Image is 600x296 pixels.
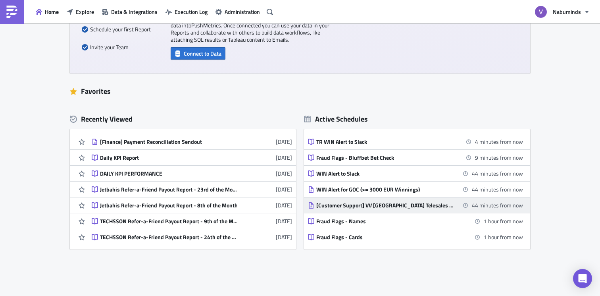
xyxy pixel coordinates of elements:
div: Daily KPI Report [100,154,239,161]
time: 2025-10-03 15:30 [484,217,523,225]
div: TR WIN Alert to Slack [316,138,455,145]
time: 2025-10-03 14:20 [475,137,523,146]
div: [Finance] Payment Reconciliation Sendout [100,138,239,145]
div: TECHSSON Refer-a-Friend Payout Report - 9th of the Month [100,218,239,225]
time: 2025-10-03 15:00 [472,201,523,209]
div: [Customer Support] VV [GEOGRAPHIC_DATA] Telesales Sendout [316,202,455,209]
div: Fraud Flags - Bluffbet Bet Check [316,154,455,161]
a: Daily KPI Report[DATE] [92,150,292,165]
div: Invite your Team [82,38,159,56]
span: Connect to Data [184,49,221,58]
time: 2025-10-03 14:25 [475,153,523,162]
a: TECHSSON Refer-a-Friend Payout Report - 9th of the Month[DATE] [92,213,292,229]
div: Schedule your first Report [82,20,159,38]
img: Avatar [534,5,548,19]
time: 2025-09-01T13:42:11Z [276,137,292,146]
a: Jetbahis Refer-a-Friend Payout Report - 8th of the Month[DATE] [92,197,292,213]
button: Explore [63,6,98,18]
div: Fraud Flags - Cards [316,234,455,241]
time: 2025-10-03 15:00 [472,185,523,193]
button: Data & Integrations [98,6,162,18]
time: 2025-05-14T05:43:20Z [276,169,292,178]
time: 2025-10-03 15:30 [484,233,523,241]
div: WIN Alert to Slack [316,170,455,177]
span: Nabuminds [553,8,581,16]
a: Jetbahis Refer-a-Friend Payout Report - 23rd of the Month[DATE] [92,182,292,197]
a: Fraud Flags - Cards1 hour from now [308,229,523,245]
time: 2025-04-09T07:09:56Z [276,233,292,241]
div: Jetbahis Refer-a-Friend Payout Report - 23rd of the Month [100,186,239,193]
time: 2025-05-14T05:47:56Z [276,153,292,162]
time: 2025-05-08T06:39:30Z [276,201,292,209]
button: Nabuminds [530,3,594,21]
div: TECHSSON Refer-a-Friend Payout Report - 24th of the Month [100,234,239,241]
img: PushMetrics [6,6,18,18]
a: WIN Alert to Slack44 minutes from now [308,166,523,181]
time: 2025-04-09T07:10:14Z [276,217,292,225]
div: Fraud Flags - Names [316,218,455,225]
time: 2025-10-03 15:00 [472,169,523,178]
div: Recently Viewed [70,113,296,125]
div: WIN Alert for GOC (>= 3000 EUR Winnings) [316,186,455,193]
span: Home [45,8,59,16]
p: Connect to a SQL database or add a Tableau integration to get your data into PushMetrics . Once c... [171,15,329,43]
span: Execution Log [175,8,208,16]
div: Open Intercom Messenger [573,269,592,288]
a: WIN Alert for GOC (>= 3000 EUR Winnings)44 minutes from now [308,182,523,197]
span: Data & Integrations [111,8,158,16]
a: Connect to Data [171,48,225,57]
div: DAILY KPI PERFORMANCE [100,170,239,177]
span: Explore [76,8,94,16]
time: 2025-05-08T06:46:30Z [276,185,292,193]
button: Home [32,6,63,18]
a: Fraud Flags - Bluffbet Bet Check9 minutes from now [308,150,523,165]
a: TR WIN Alert to Slack4 minutes from now [308,134,523,149]
a: Fraud Flags - Names1 hour from now [308,213,523,229]
div: Favorites [70,85,530,97]
a: [Customer Support] VV [GEOGRAPHIC_DATA] Telesales Sendout44 minutes from now [308,197,523,213]
a: DAILY KPI PERFORMANCE[DATE] [92,166,292,181]
span: Administration [225,8,260,16]
a: TECHSSON Refer-a-Friend Payout Report - 24th of the Month[DATE] [92,229,292,245]
div: Jetbahis Refer-a-Friend Payout Report - 8th of the Month [100,202,239,209]
div: Active Schedules [304,114,368,124]
a: [Finance] Payment Reconciliation Sendout[DATE] [92,134,292,149]
button: Execution Log [162,6,212,18]
button: Connect to Data [171,47,225,60]
button: Administration [212,6,264,18]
